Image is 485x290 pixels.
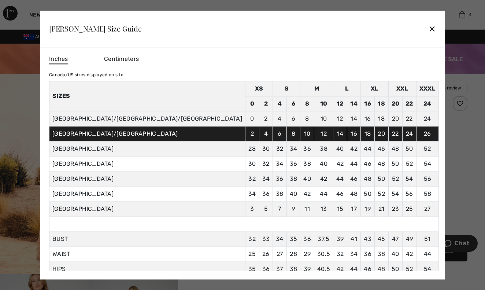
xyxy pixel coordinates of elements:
td: XXL [388,81,416,96]
td: 42 [300,186,314,201]
td: 22 [388,126,403,141]
span: 39 [337,235,344,242]
td: 20 [374,126,388,141]
td: 26 [416,126,438,141]
td: 50 [388,156,403,171]
td: BUST [49,231,245,246]
td: 28 [245,141,259,156]
td: 52 [388,171,403,186]
td: 4 [259,126,273,141]
td: 16 [361,111,375,126]
td: [GEOGRAPHIC_DATA] [49,141,245,156]
td: [GEOGRAPHIC_DATA] [49,186,245,201]
td: 17 [347,201,361,216]
td: 8 [300,111,314,126]
td: 38 [273,186,287,201]
td: 15 [333,201,347,216]
td: [GEOGRAPHIC_DATA] [49,156,245,171]
span: 46 [364,265,371,272]
td: 36 [273,171,287,186]
td: 16 [361,96,375,111]
td: [GEOGRAPHIC_DATA] [49,171,245,186]
td: 54 [416,156,438,171]
td: 42 [314,171,333,186]
div: [PERSON_NAME] Size Guide [49,25,142,32]
td: 54 [403,171,416,186]
td: 44 [333,171,347,186]
span: 44 [350,265,358,272]
td: 18 [361,126,375,141]
span: 50 [392,265,399,272]
span: 32 [248,235,256,242]
td: 48 [374,156,388,171]
td: 36 [300,141,314,156]
td: 7 [273,201,287,216]
td: 8 [286,126,300,141]
span: 40.5 [317,265,330,272]
td: 44 [314,186,333,201]
span: 32 [337,250,344,257]
td: 56 [403,186,416,201]
td: 10 [314,96,333,111]
td: 32 [245,171,259,186]
td: 6 [273,126,287,141]
span: 38 [290,265,297,272]
span: 34 [350,250,358,257]
td: 34 [286,141,300,156]
td: 10 [314,111,333,126]
td: 4 [273,111,287,126]
td: 2 [259,111,273,126]
td: 40 [300,171,314,186]
td: 14 [333,126,347,141]
td: 34 [273,156,287,171]
td: 46 [347,171,361,186]
td: 30 [245,156,259,171]
span: 52 [406,265,413,272]
td: 34 [245,186,259,201]
span: 35 [248,265,256,272]
span: 26 [262,250,270,257]
td: WAIST [49,246,245,261]
td: 46 [333,186,347,201]
td: 9 [286,201,300,216]
td: 14 [347,96,361,111]
span: 36 [364,250,371,257]
span: Centimeters [104,55,139,62]
td: 44 [361,141,375,156]
td: 22 [403,96,416,111]
td: [GEOGRAPHIC_DATA]/[GEOGRAPHIC_DATA]/[GEOGRAPHIC_DATA] [49,111,245,126]
td: 46 [374,141,388,156]
td: 32 [273,141,287,156]
td: 19 [361,201,375,216]
span: 39 [304,265,311,272]
td: 21 [374,201,388,216]
td: 54 [388,186,403,201]
span: 33 [262,235,270,242]
th: Sizes [49,81,245,111]
span: Inches [49,55,68,64]
span: 37 [276,265,283,272]
td: 36 [259,186,273,201]
span: 27 [277,250,283,257]
td: 20 [388,96,403,111]
td: 18 [374,111,388,126]
div: Canada/US sizes displayed on site. [49,71,439,78]
td: 24 [403,126,416,141]
td: 48 [347,186,361,201]
span: 45 [378,235,385,242]
span: 37.5 [318,235,329,242]
span: 43 [364,235,371,242]
span: 54 [424,265,432,272]
td: 24 [416,111,438,126]
td: 0 [245,111,259,126]
td: 12 [333,111,347,126]
td: 52 [374,186,388,201]
td: 50 [403,141,416,156]
td: 50 [361,186,375,201]
td: 14 [347,111,361,126]
span: 40 [392,250,399,257]
td: 8 [300,96,314,111]
td: 6 [286,111,300,126]
span: 51 [424,235,431,242]
td: 23 [388,201,403,216]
